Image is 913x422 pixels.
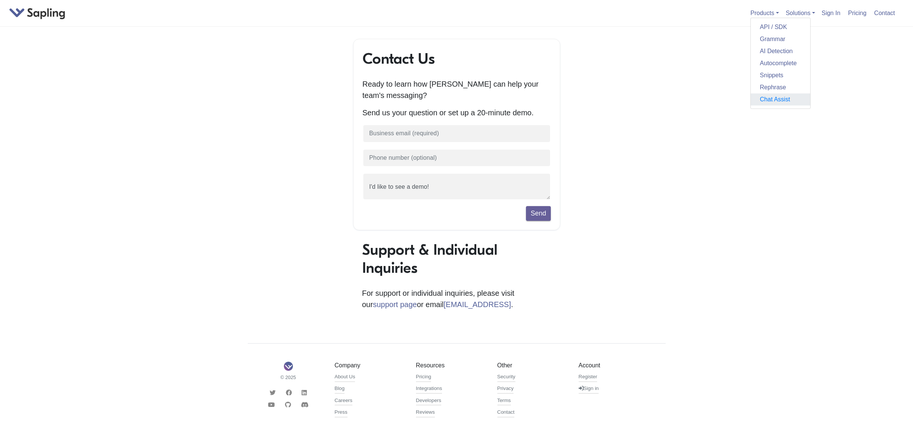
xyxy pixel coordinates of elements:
div: Products [750,18,811,109]
a: Pricing [416,373,431,382]
p: For support or individual inquiries, please visit our or email . [362,287,551,310]
a: Solutions [786,10,815,16]
a: Privacy [497,385,514,394]
a: Contact [871,7,898,19]
button: Send [526,206,550,220]
h5: Account [579,362,649,369]
a: API / SDK [751,21,810,33]
img: Sapling Logo [284,362,293,371]
a: About Us [335,373,355,382]
a: Developers [416,397,441,406]
a: Snippets [751,69,810,81]
i: Youtube [268,402,275,408]
a: Blog [335,385,345,394]
p: Send us your question or set up a 20-minute demo. [363,107,551,118]
a: support page [373,300,417,309]
h5: Company [335,362,405,369]
a: AI Detection [751,45,810,57]
a: Pricing [845,7,870,19]
h5: Other [497,362,567,369]
a: Integrations [416,385,442,394]
input: Business email (required) [363,124,551,143]
a: Press [335,408,348,417]
a: Rephrase [751,81,810,93]
i: Github [285,402,291,408]
i: Facebook [286,390,292,396]
h1: Support & Individual Inquiries [362,241,551,277]
a: Grammar [751,33,810,45]
input: Phone number (optional) [363,149,551,167]
a: Chat Assist [751,93,810,105]
a: Sign in [579,385,599,394]
textarea: I'd like to see a demo! [363,173,551,200]
i: Twitter [270,390,276,396]
i: Discord [301,402,308,408]
a: Security [497,373,515,382]
a: Register [579,373,597,382]
a: Reviews [416,408,435,417]
a: Terms [497,397,511,406]
small: © 2025 [253,374,323,381]
h1: Contact Us [363,50,551,68]
i: LinkedIn [302,390,307,396]
a: [EMAIL_ADDRESS] [444,300,511,309]
a: Contact [497,408,515,417]
h5: Resources [416,362,486,369]
p: Ready to learn how [PERSON_NAME] can help your team's messaging? [363,78,551,101]
a: Sign In [818,7,843,19]
a: Products [750,10,779,16]
a: Autocomplete [751,57,810,69]
a: Careers [335,397,352,406]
